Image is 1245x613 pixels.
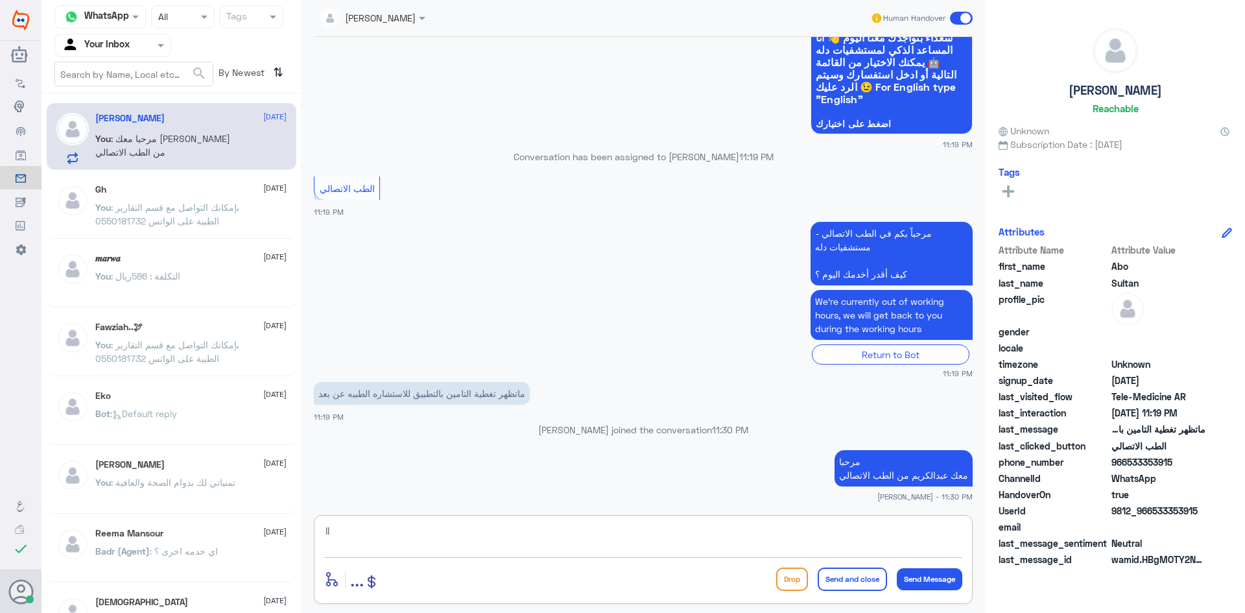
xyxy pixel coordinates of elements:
img: whatsapp.png [62,7,81,27]
span: 11:19 PM [943,139,973,150]
button: Send and close [818,568,887,591]
h5: 𝒎𝒂𝒓𝒘𝒂 [95,253,121,264]
span: Human Handover [883,12,945,24]
span: 2025-09-21T20:14:15.675Z [1111,374,1205,387]
span: email [999,520,1109,534]
span: You [95,270,111,282]
span: Badr (Agent) [95,546,150,557]
img: defaultAdmin.png [1111,293,1144,325]
h5: سبحان الله [95,597,188,608]
span: Sultan [1111,276,1205,290]
h5: Abo Sultan [95,113,165,124]
span: : بإمكانك التواصل مع قسم التقارير الطبية على الواتس 0550181732 [95,202,239,226]
span: 9812_966533353915 [1111,504,1205,518]
span: [DATE] [263,182,287,194]
span: [DATE] [263,457,287,469]
div: Tags [224,9,247,26]
span: : Default reply [110,408,177,419]
img: yourInbox.svg [62,36,81,55]
span: ... [350,567,364,590]
span: UserId [999,504,1109,518]
h6: Attributes [999,226,1045,237]
img: defaultAdmin.png [56,391,89,423]
span: last_clicked_button [999,439,1109,453]
span: signup_date [999,374,1109,387]
span: last_visited_flow [999,390,1109,403]
p: 21/9/2025, 11:19 PM [811,222,973,285]
button: search [191,63,207,84]
span: Subscription Date : [DATE] [999,138,1232,151]
span: 966533353915 [1111,455,1205,469]
span: 11:19 PM [739,151,774,162]
span: : التكلفة : 586ريال [111,270,180,282]
span: [PERSON_NAME] - 11:30 PM [877,491,973,502]
span: You [95,477,111,488]
span: timezone [999,357,1109,371]
p: [PERSON_NAME] joined the conversation [314,423,973,437]
span: [DATE] [263,111,287,123]
span: phone_number [999,455,1109,469]
span: 11:30 PM [712,424,748,435]
span: اضغط على اختيارك [816,119,967,129]
button: Avatar [8,579,33,604]
img: defaultAdmin.png [56,184,89,217]
span: Attribute Name [999,243,1109,257]
span: null [1111,325,1205,339]
span: 11:19 PM [943,368,973,379]
span: : بإمكانك التواصل مع قسم التقارير الطبية على الواتس 0550181732 [95,339,239,364]
span: [DATE] [263,595,287,607]
span: null [1111,520,1205,534]
span: true [1111,488,1205,501]
div: Return to Bot [812,344,969,365]
img: defaultAdmin.png [56,459,89,492]
span: last_name [999,276,1109,290]
button: Send Message [897,568,962,590]
h5: Reema Mansour [95,528,163,539]
span: last_message_id [999,553,1109,566]
button: ... [350,564,364,594]
img: defaultAdmin.png [56,322,89,354]
span: locale [999,341,1109,355]
span: 11:19 PM [314,413,344,421]
p: 21/9/2025, 11:30 PM [835,450,973,487]
span: Abo [1111,259,1205,273]
span: You [95,133,111,144]
span: 11:19 PM [314,208,344,216]
span: : تمنياتي لك بدوام الصحة والعافية [111,477,235,488]
span: Unknown [999,124,1049,138]
img: defaultAdmin.png [1093,29,1137,73]
span: profile_pic [999,293,1109,322]
span: 0 [1111,536,1205,550]
img: Widebot Logo [12,10,29,30]
span: first_name [999,259,1109,273]
span: : مرحبا معك [PERSON_NAME] من الطب الاتصالي [95,133,230,158]
span: [DATE] [263,389,287,400]
span: HandoverOn [999,488,1109,501]
span: search [191,66,207,81]
span: last_message [999,422,1109,436]
span: ماتظهر تغطية التامين بالتطبيق للاستشاره الطبيه عن بعد [1111,422,1205,436]
h5: [PERSON_NAME] [1069,83,1162,98]
span: gender [999,325,1109,339]
span: You [95,339,111,350]
h5: Mohammed ALRASHED [95,459,165,470]
span: [DATE] [263,320,287,331]
span: By Newest [213,62,268,88]
span: : اي خدمه اخرى ؟ [150,546,218,557]
span: [DATE] [263,526,287,538]
span: null [1111,341,1205,355]
span: 2 [1111,472,1205,485]
span: last_message_sentiment [999,536,1109,550]
span: wamid.HBgMOTY2NTMzMzUzOTE1FQIAEhgUM0EwQjNCQkU2NzdGQTEzNjI3RjkA [1111,553,1205,566]
span: الطب الاتصالي [1111,439,1205,453]
p: Conversation has been assigned to [PERSON_NAME] [314,150,973,163]
span: Attribute Value [1111,243,1205,257]
h5: Fawziah..🕊 [95,322,143,333]
span: 2025-09-21T20:19:45.988Z [1111,406,1205,420]
span: Unknown [1111,357,1205,371]
span: الطب الاتصالي [320,183,375,194]
span: سعداء بتواجدك معنا اليوم 👋 أنا المساعد الذكي لمستشفيات دله 🤖 يمكنك الاختيار من القائمة التالية أو... [816,31,967,105]
button: Drop [776,568,808,591]
p: 21/9/2025, 11:19 PM [314,382,530,405]
h5: Gh [95,184,106,195]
